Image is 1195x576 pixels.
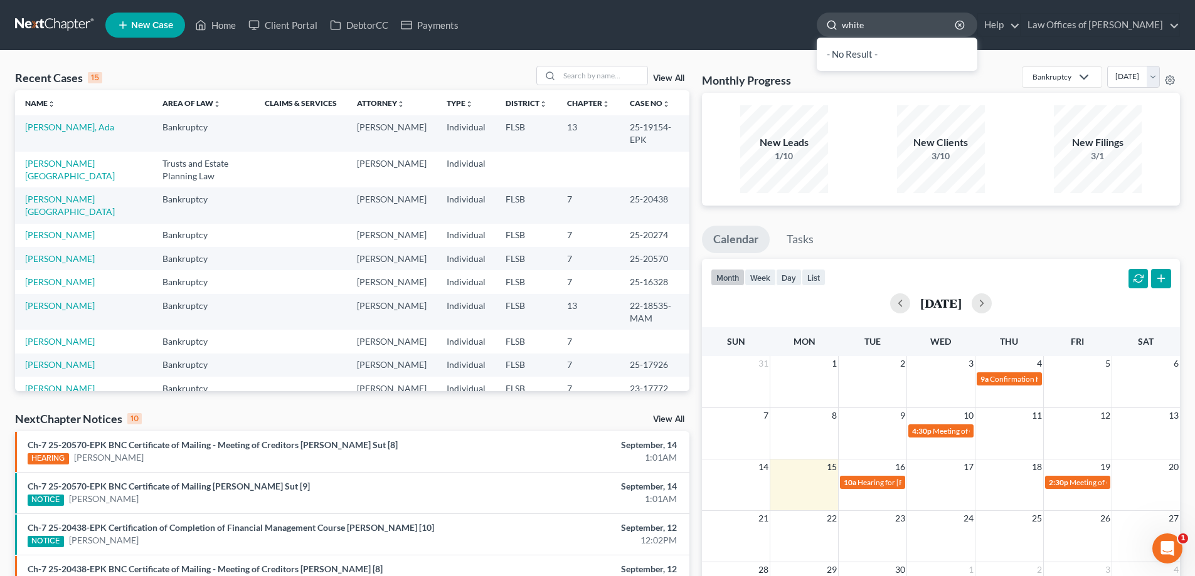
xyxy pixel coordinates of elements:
[962,459,975,474] span: 17
[894,511,906,526] span: 23
[152,330,255,353] td: Bankruptcy
[1021,14,1179,36] a: Law Offices of [PERSON_NAME]
[620,224,689,247] td: 25-20274
[469,563,677,575] div: September, 12
[842,13,957,36] input: Search by name...
[831,356,838,371] span: 1
[437,187,496,223] td: Individual
[557,330,620,353] td: 7
[152,294,255,330] td: Bankruptcy
[653,74,684,83] a: View All
[560,66,647,85] input: Search by name...
[978,14,1020,36] a: Help
[506,98,547,108] a: Districtunfold_more
[740,135,828,150] div: New Leads
[74,451,144,464] a: [PERSON_NAME]
[1167,408,1180,423] span: 13
[397,100,405,108] i: unfold_more
[557,377,620,400] td: 7
[28,536,64,547] div: NOTICE
[496,294,557,330] td: FLSB
[557,187,620,223] td: 7
[496,270,557,293] td: FLSB
[1036,356,1043,371] span: 4
[347,187,437,223] td: [PERSON_NAME]
[653,415,684,424] a: View All
[1031,511,1043,526] span: 25
[1071,336,1084,347] span: Fri
[757,356,770,371] span: 31
[794,336,815,347] span: Mon
[25,122,114,132] a: [PERSON_NAME], Ada
[727,336,745,347] span: Sun
[357,98,405,108] a: Attorneyunfold_more
[567,98,610,108] a: Chapterunfold_more
[831,408,838,423] span: 8
[1033,71,1071,82] div: Bankruptcy
[776,269,802,286] button: day
[1054,150,1142,162] div: 3/1
[162,98,221,108] a: Area of Lawunfold_more
[899,408,906,423] span: 9
[347,247,437,270] td: [PERSON_NAME]
[15,411,142,426] div: NextChapter Notices
[762,408,770,423] span: 7
[933,426,1072,436] span: Meeting of Creditors for [PERSON_NAME]
[469,451,677,464] div: 1:01AM
[662,100,670,108] i: unfold_more
[25,300,95,311] a: [PERSON_NAME]
[557,224,620,247] td: 7
[152,152,255,187] td: Trusts and Estate Planning Law
[469,521,677,534] div: September, 12
[620,187,689,223] td: 25-20438
[1049,478,1068,487] span: 2:30p
[347,270,437,293] td: [PERSON_NAME]
[912,426,932,436] span: 4:30p
[980,374,989,384] span: 9a
[437,152,496,187] td: Individual
[255,90,347,115] th: Claims & Services
[25,194,115,217] a: [PERSON_NAME][GEOGRAPHIC_DATA]
[28,481,310,491] a: Ch-7 25-20570-EPK BNC Certificate of Mailing [PERSON_NAME] Sut [9]
[25,383,95,394] a: [PERSON_NAME]
[28,495,64,506] div: NOTICE
[557,247,620,270] td: 7
[1099,511,1112,526] span: 26
[469,439,677,451] div: September, 14
[802,269,826,286] button: list
[88,72,102,83] div: 15
[1167,511,1180,526] span: 27
[1054,135,1142,150] div: New Filings
[437,330,496,353] td: Individual
[1152,533,1182,563] iframe: Intercom live chat
[437,294,496,330] td: Individual
[496,187,557,223] td: FLSB
[990,374,1134,384] span: Confirmation Hearing for [PERSON_NAME]
[496,115,557,151] td: FLSB
[242,14,324,36] a: Client Portal
[1031,408,1043,423] span: 11
[630,98,670,108] a: Case Nounfold_more
[1000,336,1018,347] span: Thu
[702,73,791,88] h3: Monthly Progress
[1099,408,1112,423] span: 12
[437,270,496,293] td: Individual
[152,247,255,270] td: Bankruptcy
[711,269,745,286] button: month
[620,115,689,151] td: 25-19154-EPK
[469,493,677,505] div: 1:01AM
[152,187,255,223] td: Bankruptcy
[1167,459,1180,474] span: 20
[347,353,437,377] td: [PERSON_NAME]
[897,150,985,162] div: 3/10
[620,247,689,270] td: 25-20570
[189,14,242,36] a: Home
[962,511,975,526] span: 24
[757,511,770,526] span: 21
[620,270,689,293] td: 25-16328
[702,226,770,253] a: Calendar
[858,478,955,487] span: Hearing for [PERSON_NAME]
[897,135,985,150] div: New Clients
[25,229,95,240] a: [PERSON_NAME]
[894,459,906,474] span: 16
